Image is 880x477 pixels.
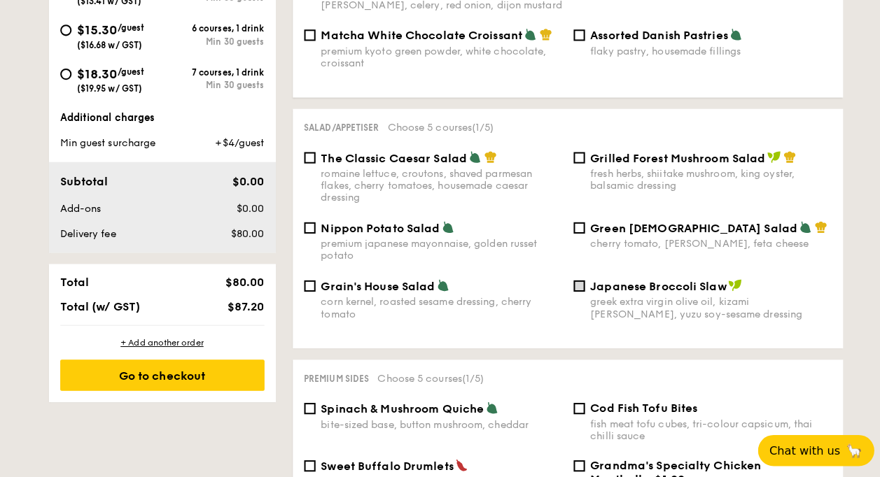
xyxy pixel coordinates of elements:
img: icon-vegetarian.fe4039eb.svg [720,28,733,41]
span: Add-ons [60,200,100,212]
input: Spinach & Mushroom Quichebite-sized base, button mushroom, cheddar [300,398,312,409]
div: Go to checkout [60,355,261,386]
input: Sweet Buffalo Drumletsslow baked chicken drumlet, sweet and spicy sauce [300,455,312,466]
div: Min 30 guests [160,80,261,90]
div: + Add another order [60,333,261,344]
span: /guest [116,66,143,76]
input: Nippon Potato Saladpremium japanese mayonnaise, golden russet potato [300,220,312,231]
span: (1/5) [466,120,488,132]
span: Japanese Broccoli Slaw [583,276,718,290]
input: Grain's House Saladcorn kernel, roasted sesame dressing, cherry tomato [300,277,312,288]
span: $18.30 [76,66,116,81]
div: bite-sized base, button mushroom, cheddar [317,413,555,425]
div: flaky pastry, housemade fillings [583,45,821,57]
span: Green [DEMOGRAPHIC_DATA] Salad [583,219,788,232]
img: icon-spicy.37a8142b.svg [449,453,462,466]
span: /guest [116,23,143,33]
span: Premium sides [300,369,365,379]
div: 6 courses, 1 drink [160,24,261,34]
span: 🦙 [835,437,852,453]
span: Assorted Danish Pastries [583,29,719,42]
div: premium kyoto green powder, white chocolate, croissant [317,45,555,69]
input: $18.30/guest($19.95 w/ GST)7 courses, 1 drinkMin 30 guests [60,68,71,79]
div: Min 30 guests [160,36,261,46]
div: Additional charges [60,110,261,124]
input: Japanese Broccoli Slawgreek extra virgin olive oil, kizami [PERSON_NAME], yuzu soy-sesame dressing [566,277,578,288]
span: Subtotal [60,173,107,186]
div: 7 courses, 1 drink [160,67,261,77]
span: Delivery fee [60,225,115,237]
span: Chat with us [760,439,830,452]
div: cherry tomato, [PERSON_NAME], feta cheese [583,235,821,247]
input: $15.30/guest($16.68 w/ GST)6 courses, 1 drinkMin 30 guests [60,24,71,36]
span: +$4/guest [212,136,260,148]
span: Cod Fish Tofu Bites [583,397,689,410]
span: $87.20 [224,297,260,310]
img: icon-chef-hat.a58ddaea.svg [533,28,545,41]
span: Choose 5 courses [383,120,488,132]
span: Sweet Buffalo Drumlets [317,454,448,467]
span: Spinach & Mushroom Quiche [317,397,478,411]
img: icon-vegetarian.fe4039eb.svg [431,276,444,288]
div: premium japanese mayonnaise, golden russet potato [317,235,555,259]
button: Chat with us🦙 [748,429,863,460]
span: Total [60,272,88,285]
span: Grain's House Salad [317,276,430,290]
img: icon-vegetarian.fe4039eb.svg [436,218,449,231]
img: icon-vegan.f8ff3823.svg [757,149,771,162]
img: icon-chef-hat.a58ddaea.svg [478,149,491,162]
span: (1/5) [456,368,478,380]
input: The Classic Caesar Saladromaine lettuce, croutons, shaved parmesan flakes, cherry tomatoes, house... [300,150,312,162]
span: ($19.95 w/ GST) [76,83,141,93]
span: Salad/Appetiser [300,122,375,131]
span: Grilled Forest Mushroom Salad [583,150,756,163]
div: fish meat tofu cubes, tri-colour capsicum, thai chilli sauce [583,413,821,436]
span: $80.00 [222,272,260,285]
div: romaine lettuce, croutons, shaved parmesan flakes, cherry tomatoes, housemade caesar dressing [317,166,555,201]
span: $15.30 [76,22,116,38]
img: icon-vegetarian.fe4039eb.svg [463,149,475,162]
input: Green [DEMOGRAPHIC_DATA] Saladcherry tomato, [PERSON_NAME], feta cheese [566,220,578,231]
span: $80.00 [228,225,260,237]
img: icon-chef-hat.a58ddaea.svg [774,149,786,162]
div: greek extra virgin olive oil, kizami [PERSON_NAME], yuzu soy-sesame dressing [583,292,821,316]
input: Grilled Forest Mushroom Saladfresh herbs, shiitake mushroom, king oyster, balsamic dressing [566,150,578,162]
span: $0.00 [229,173,260,186]
span: The Classic Caesar Salad [317,150,461,163]
input: Assorted Danish Pastriesflaky pastry, housemade fillings [566,29,578,41]
img: icon-vegetarian.fe4039eb.svg [480,397,492,409]
span: Total (w/ GST) [60,297,139,310]
div: corn kernel, roasted sesame dressing, cherry tomato [317,292,555,316]
span: ($16.68 w/ GST) [76,40,141,50]
span: $0.00 [233,200,260,212]
span: Nippon Potato Salad [317,219,435,232]
span: Matcha White Chocolate Croissant [317,29,516,42]
input: Cod Fish Tofu Bitesfish meat tofu cubes, tri-colour capsicum, thai chilli sauce [566,398,578,409]
span: Choose 5 courses [373,368,478,380]
img: icon-vegetarian.fe4039eb.svg [517,28,530,41]
span: Min guest surcharge [60,136,154,148]
img: icon-vegan.f8ff3823.svg [719,276,733,288]
img: icon-vegetarian.fe4039eb.svg [789,218,802,231]
img: icon-chef-hat.a58ddaea.svg [804,218,817,231]
input: Matcha White Chocolate Croissantpremium kyoto green powder, white chocolate, croissant [300,29,312,41]
input: Grandma's Specialty Chicken Meatballs+$1.00cauliflower, mushroom pink sauce [566,455,578,466]
div: fresh herbs, shiitake mushroom, king oyster, balsamic dressing [583,166,821,190]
